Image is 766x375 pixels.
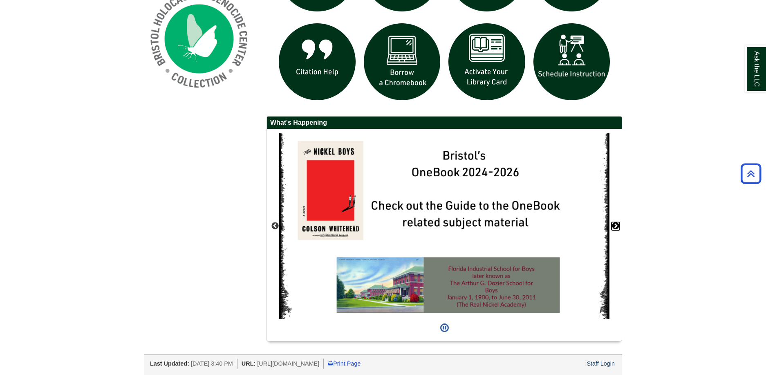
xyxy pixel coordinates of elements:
[328,361,333,366] i: Print Page
[275,19,360,104] img: citation help icon links to citation help guide page
[191,360,233,367] span: [DATE] 3:40 PM
[529,19,614,104] img: For faculty. Schedule Library Instruction icon links to form.
[279,133,609,319] img: The Nickel Boys OneBook
[738,168,764,179] a: Back to Top
[267,117,622,129] h2: What's Happening
[279,133,609,319] div: This box contains rotating images
[438,319,451,337] button: Pause
[150,360,189,367] span: Last Updated:
[271,222,279,230] button: Previous
[587,360,615,367] a: Staff Login
[242,360,255,367] span: URL:
[360,19,445,104] img: Borrow a chromebook icon links to the borrow a chromebook web page
[611,222,620,230] button: Next
[444,19,529,104] img: activate Library Card icon links to form to activate student ID into library card
[257,360,319,367] span: [URL][DOMAIN_NAME]
[328,360,361,367] a: Print Page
